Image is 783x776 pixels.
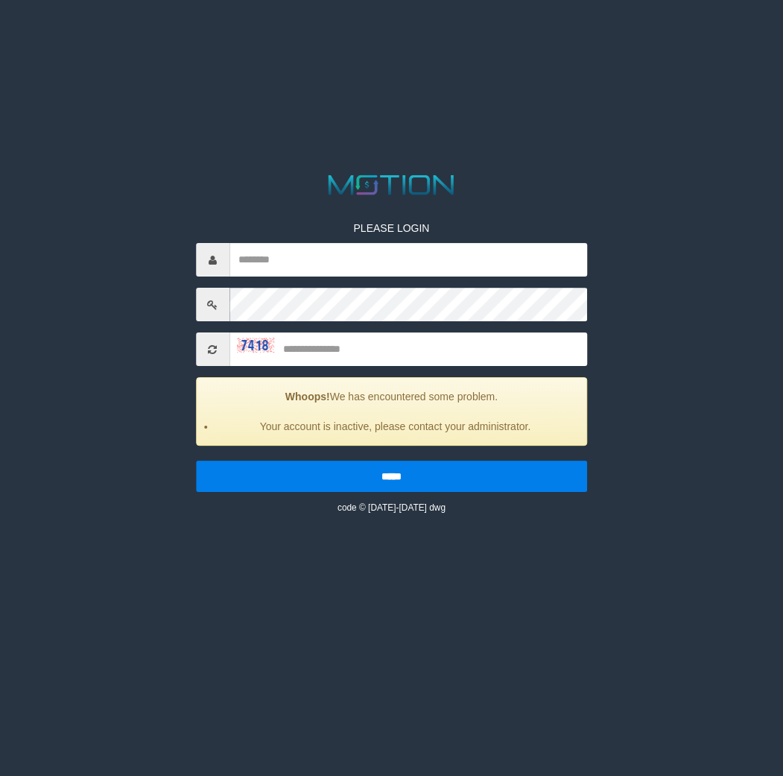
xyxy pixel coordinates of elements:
[285,391,330,403] strong: Whoops!
[196,377,588,446] div: We has encountered some problem.
[237,338,274,353] img: captcha
[323,171,460,198] img: MOTION_logo.png
[337,502,446,513] small: code © [DATE]-[DATE] dwg
[196,221,588,236] p: PLEASE LOGIN
[215,419,576,434] li: Your account is inactive, please contact your administrator.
